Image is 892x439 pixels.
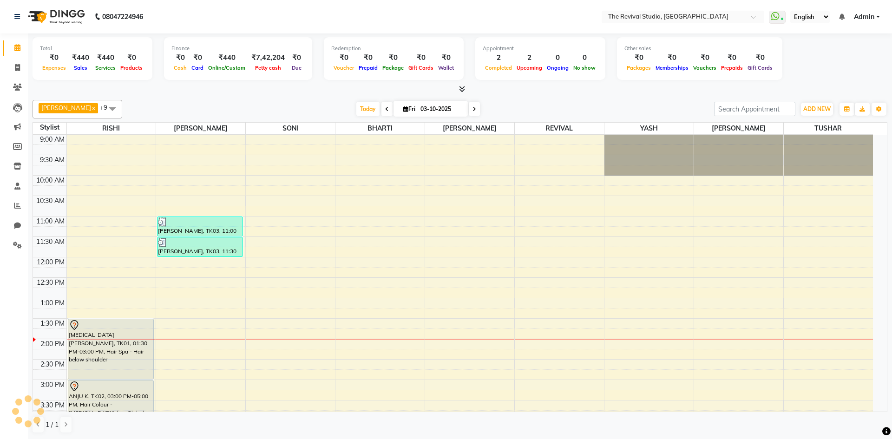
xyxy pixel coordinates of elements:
[68,52,93,63] div: ₹440
[719,52,745,63] div: ₹0
[67,123,156,134] span: RISHI
[624,65,653,71] span: Packages
[745,65,775,71] span: Gift Cards
[93,65,118,71] span: Services
[38,135,66,144] div: 9:00 AM
[653,65,691,71] span: Memberships
[624,45,775,52] div: Other sales
[171,45,305,52] div: Finance
[854,12,874,22] span: Admin
[39,400,66,410] div: 3:30 PM
[40,52,68,63] div: ₹0
[46,420,59,430] span: 1 / 1
[253,65,283,71] span: Petty cash
[34,196,66,206] div: 10:30 AM
[91,104,95,111] a: x
[206,65,248,71] span: Online/Custom
[34,176,66,185] div: 10:00 AM
[34,237,66,247] div: 11:30 AM
[157,237,243,256] div: [PERSON_NAME], TK03, 11:30 AM-12:00 PM, Basics [DEMOGRAPHIC_DATA] - [PERSON_NAME] Trim
[331,65,356,71] span: Voucher
[483,52,514,63] div: 2
[436,65,456,71] span: Wallet
[118,52,145,63] div: ₹0
[380,52,406,63] div: ₹0
[39,360,66,369] div: 2:30 PM
[418,102,464,116] input: 2025-10-03
[289,52,305,63] div: ₹0
[248,52,289,63] div: ₹7,42,204
[356,52,380,63] div: ₹0
[100,104,114,111] span: +9
[189,65,206,71] span: Card
[246,123,335,134] span: SONI
[156,123,245,134] span: [PERSON_NAME]
[39,339,66,349] div: 2:00 PM
[331,45,456,52] div: Redemption
[41,104,91,111] span: [PERSON_NAME]
[571,52,598,63] div: 0
[206,52,248,63] div: ₹440
[571,65,598,71] span: No show
[40,45,145,52] div: Total
[289,65,304,71] span: Due
[380,65,406,71] span: Package
[604,123,694,134] span: YASH
[406,52,436,63] div: ₹0
[171,52,189,63] div: ₹0
[171,65,189,71] span: Cash
[39,319,66,328] div: 1:30 PM
[653,52,691,63] div: ₹0
[331,52,356,63] div: ₹0
[38,155,66,165] div: 9:30 AM
[803,105,831,112] span: ADD NEW
[694,123,783,134] span: [PERSON_NAME]
[784,123,873,134] span: TUSHAR
[624,52,653,63] div: ₹0
[35,257,66,267] div: 12:00 PM
[93,52,118,63] div: ₹440
[102,4,143,30] b: 08047224946
[745,52,775,63] div: ₹0
[483,65,514,71] span: Completed
[425,123,514,134] span: [PERSON_NAME]
[356,102,380,116] span: Today
[544,52,571,63] div: 0
[40,65,68,71] span: Expenses
[39,380,66,390] div: 3:00 PM
[483,45,598,52] div: Appointment
[356,65,380,71] span: Prepaid
[39,298,66,308] div: 1:00 PM
[35,278,66,288] div: 12:30 PM
[514,52,544,63] div: 2
[72,65,90,71] span: Sales
[719,65,745,71] span: Prepaids
[544,65,571,71] span: Ongoing
[514,65,544,71] span: Upcoming
[801,103,833,116] button: ADD NEW
[157,217,243,236] div: [PERSON_NAME], TK03, 11:00 AM-11:30 AM, Basics [DEMOGRAPHIC_DATA] - Master Stylist
[515,123,604,134] span: REVIVAL
[335,123,425,134] span: BHARTI
[401,105,418,112] span: Fri
[406,65,436,71] span: Gift Cards
[189,52,206,63] div: ₹0
[24,4,87,30] img: logo
[691,65,719,71] span: Vouchers
[68,319,153,379] div: [MEDICAL_DATA][PERSON_NAME], TK01, 01:30 PM-03:00 PM, Hair Spa - Hair below shoulder
[691,52,719,63] div: ₹0
[714,102,795,116] input: Search Appointment
[436,52,456,63] div: ₹0
[33,123,66,132] div: Stylist
[118,65,145,71] span: Products
[34,216,66,226] div: 11:00 AM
